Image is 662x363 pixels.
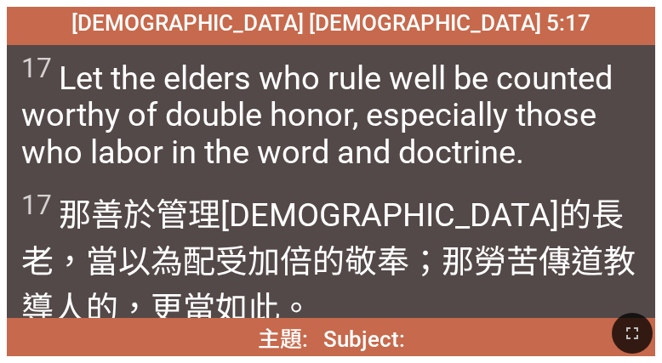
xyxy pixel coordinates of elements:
[21,196,636,327] wg4291: [DEMOGRAPHIC_DATA]的長老
[21,243,636,327] wg515: 加倍的
[21,53,52,84] sup: 17
[71,10,591,36] span: [DEMOGRAPHIC_DATA] [DEMOGRAPHIC_DATA] 5:17
[280,290,312,327] wg3122: 。
[54,290,312,327] wg1319: 人的，更當如此
[21,196,636,327] wg2573: 管理
[21,190,52,221] sup: 17
[21,53,641,172] span: Let the elders who rule well be counted worthy of double honor, especially those who labor in the...
[21,189,641,329] span: 那善於
[21,243,636,327] wg4245: ，當以為配受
